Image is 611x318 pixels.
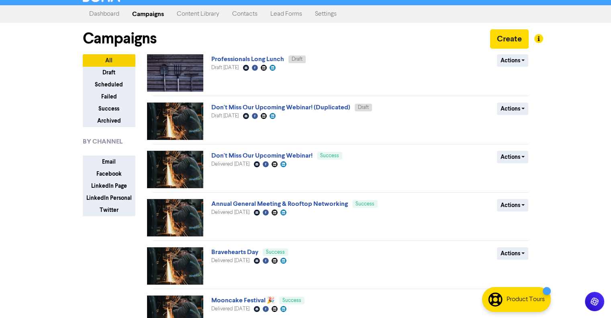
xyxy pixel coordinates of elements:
img: image_1756973783623.jpg [147,199,203,236]
span: Success [266,250,285,255]
span: Delivered [DATE] [211,210,249,215]
img: image_1759300235489.jpg [147,54,203,92]
a: Don't Miss Our Upcoming Webinar! [211,152,313,160]
a: Content Library [170,6,226,22]
span: Draft [358,105,369,110]
span: Draft [DATE] [211,65,239,70]
button: Scheduled [83,78,135,91]
button: Email [83,156,135,168]
span: Success [282,298,301,303]
a: Settings [309,6,343,22]
img: image_1756973783623.jpg [147,151,203,188]
a: Professionals Long Lunch [211,55,284,63]
span: Delivered [DATE] [211,258,249,263]
button: Actions [497,151,529,163]
a: Contacts [226,6,264,22]
button: Actions [497,54,529,67]
span: Success [356,201,374,207]
button: Draft [83,66,135,79]
button: LinkedIn Page [83,180,135,192]
iframe: Chat Widget [571,279,611,318]
button: Actions [497,103,529,115]
a: Bravehearts Day [211,248,258,256]
h1: Campaigns [83,29,157,48]
button: Actions [497,199,529,211]
button: Facebook [83,168,135,180]
button: Twitter [83,204,135,216]
button: Create [490,29,529,49]
a: Dashboard [83,6,126,22]
button: All [83,54,135,67]
span: BY CHANNEL [83,137,123,146]
span: Draft [DATE] [211,113,239,119]
img: image_1756973783623.jpg [147,103,203,140]
a: Annual General Meeting & Rooftop Networking [211,200,348,208]
button: Actions [497,247,529,260]
a: Lead Forms [264,6,309,22]
button: Archived [83,115,135,127]
span: Draft [292,57,302,62]
button: Success [83,103,135,115]
a: Mooncake Festival 🎉 [211,296,275,304]
button: LinkedIn Personal [83,192,135,204]
button: Failed [83,90,135,103]
span: Success [320,153,339,158]
span: Delivered [DATE] [211,306,249,312]
a: Don't Miss Our Upcoming Webinar! (Duplicated) [211,103,350,111]
a: Campaigns [126,6,170,22]
span: Delivered [DATE] [211,162,249,167]
img: image_1756973783623.jpg [147,247,203,285]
